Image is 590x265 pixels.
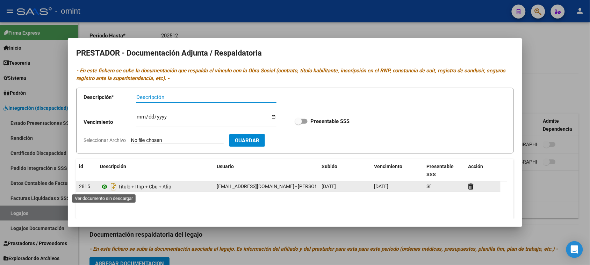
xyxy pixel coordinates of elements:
span: [DATE] [322,184,336,189]
span: Titulo + Rnp + Cbu + Afip [118,184,171,189]
span: Acción [468,164,483,169]
datatable-header-cell: id [76,159,97,182]
i: - En este fichero se sube la documentación que respalda el vínculo con la Obra Social (contrato, ... [76,67,506,82]
span: Usuario [217,164,234,169]
span: 2815 [79,184,90,189]
i: Descargar documento [109,181,118,192]
span: Presentable SSS [426,164,454,177]
button: Guardar [229,134,265,147]
span: Sí [426,184,430,189]
datatable-header-cell: Descripción [97,159,214,182]
span: [DATE] [374,184,388,189]
datatable-header-cell: Usuario [214,159,319,182]
p: Vencimiento [84,118,136,126]
span: Seleccionar Archivo [84,137,126,143]
span: id [79,164,83,169]
datatable-header-cell: Vencimiento [371,159,424,182]
div: Open Intercom Messenger [566,241,583,258]
span: Subido [322,164,337,169]
span: Vencimiento [374,164,402,169]
h2: PRESTADOR - Documentación Adjunta / Respaldatoria [76,46,514,60]
strong: Presentable SSS [310,118,350,124]
datatable-header-cell: Acción [466,159,501,182]
datatable-header-cell: Presentable SSS [424,159,466,182]
span: Guardar [235,137,259,144]
span: Descripción [100,164,126,169]
span: [EMAIL_ADDRESS][DOMAIN_NAME] - [PERSON_NAME] [217,184,335,189]
datatable-header-cell: Subido [319,159,371,182]
p: Descripción [84,93,136,101]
